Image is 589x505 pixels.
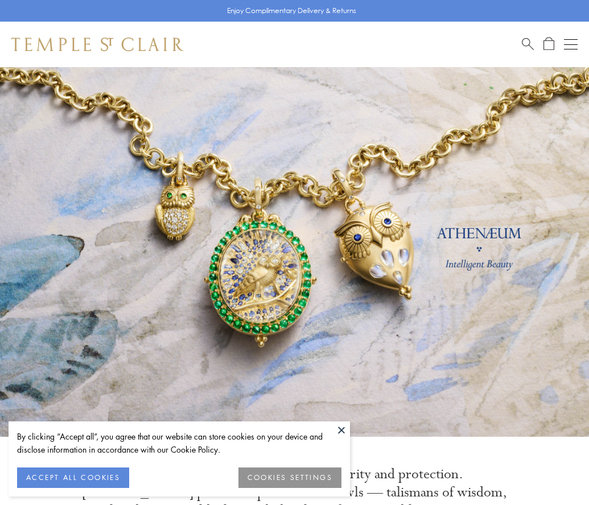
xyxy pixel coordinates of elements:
[17,430,341,456] div: By clicking “Accept all”, you agree that our website can store cookies on your device and disclos...
[17,467,129,488] button: ACCEPT ALL COOKIES
[564,38,578,51] button: Open navigation
[522,37,534,51] a: Search
[11,38,183,51] img: Temple St. Clair
[238,467,341,488] button: COOKIES SETTINGS
[543,37,554,51] a: Open Shopping Bag
[227,5,356,16] p: Enjoy Complimentary Delivery & Returns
